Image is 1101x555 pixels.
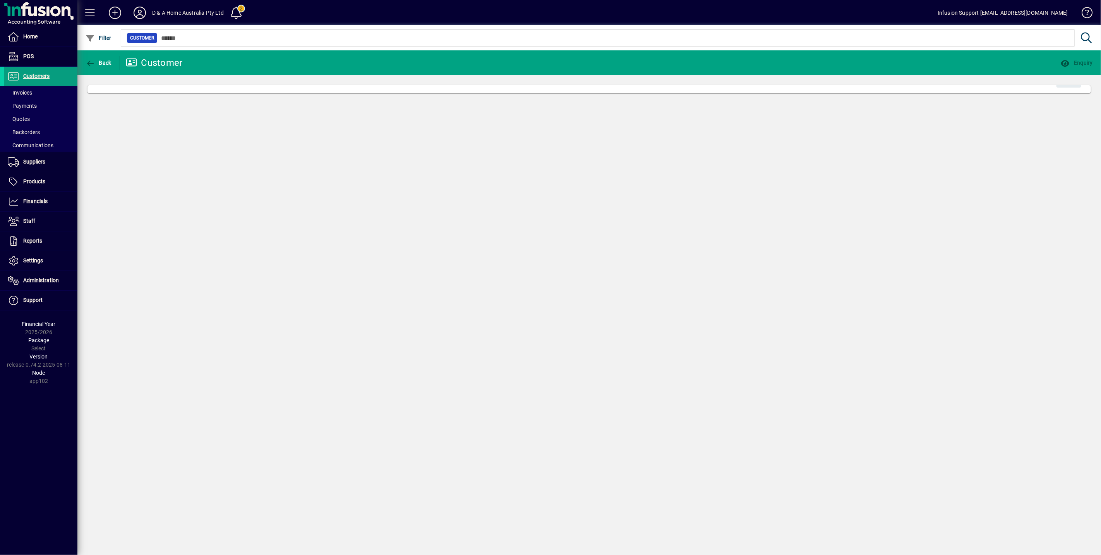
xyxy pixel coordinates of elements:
button: Back [84,56,113,70]
a: Quotes [4,112,77,126]
span: Products [23,178,45,184]
button: Filter [84,31,113,45]
span: Customer [130,34,154,42]
a: Staff [4,212,77,231]
a: Reports [4,231,77,251]
span: Version [30,353,48,360]
a: Home [4,27,77,47]
span: Filter [86,35,111,41]
a: Products [4,172,77,191]
a: Invoices [4,86,77,99]
span: Node [33,370,45,376]
span: Customers [23,73,50,79]
span: Financials [23,198,48,204]
span: Home [23,33,38,40]
span: Back [86,60,111,66]
a: Settings [4,251,77,271]
a: Communications [4,139,77,152]
button: Add [103,6,127,20]
a: POS [4,47,77,66]
a: Suppliers [4,152,77,172]
span: POS [23,53,34,59]
span: Invoices [8,90,32,96]
span: Payments [8,103,37,109]
a: Financials [4,192,77,211]
span: Suppliers [23,159,45,165]
span: Financial Year [22,321,56,327]
span: Reports [23,238,42,244]
a: Knowledge Base [1076,2,1091,27]
span: Package [28,337,49,343]
span: Backorders [8,129,40,135]
span: Settings [23,257,43,264]
span: Support [23,297,43,303]
span: Administration [23,277,59,283]
app-page-header-button: Back [77,56,120,70]
a: Support [4,291,77,310]
span: Staff [23,218,35,224]
div: Infusion Support [EMAIL_ADDRESS][DOMAIN_NAME] [938,7,1068,19]
a: Payments [4,99,77,112]
div: D & A Home Australia Pty Ltd [152,7,224,19]
button: Edit [1056,74,1081,88]
span: Quotes [8,116,30,122]
div: Customer [126,57,183,69]
a: Administration [4,271,77,290]
button: Profile [127,6,152,20]
a: Backorders [4,126,77,139]
span: Communications [8,142,53,148]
